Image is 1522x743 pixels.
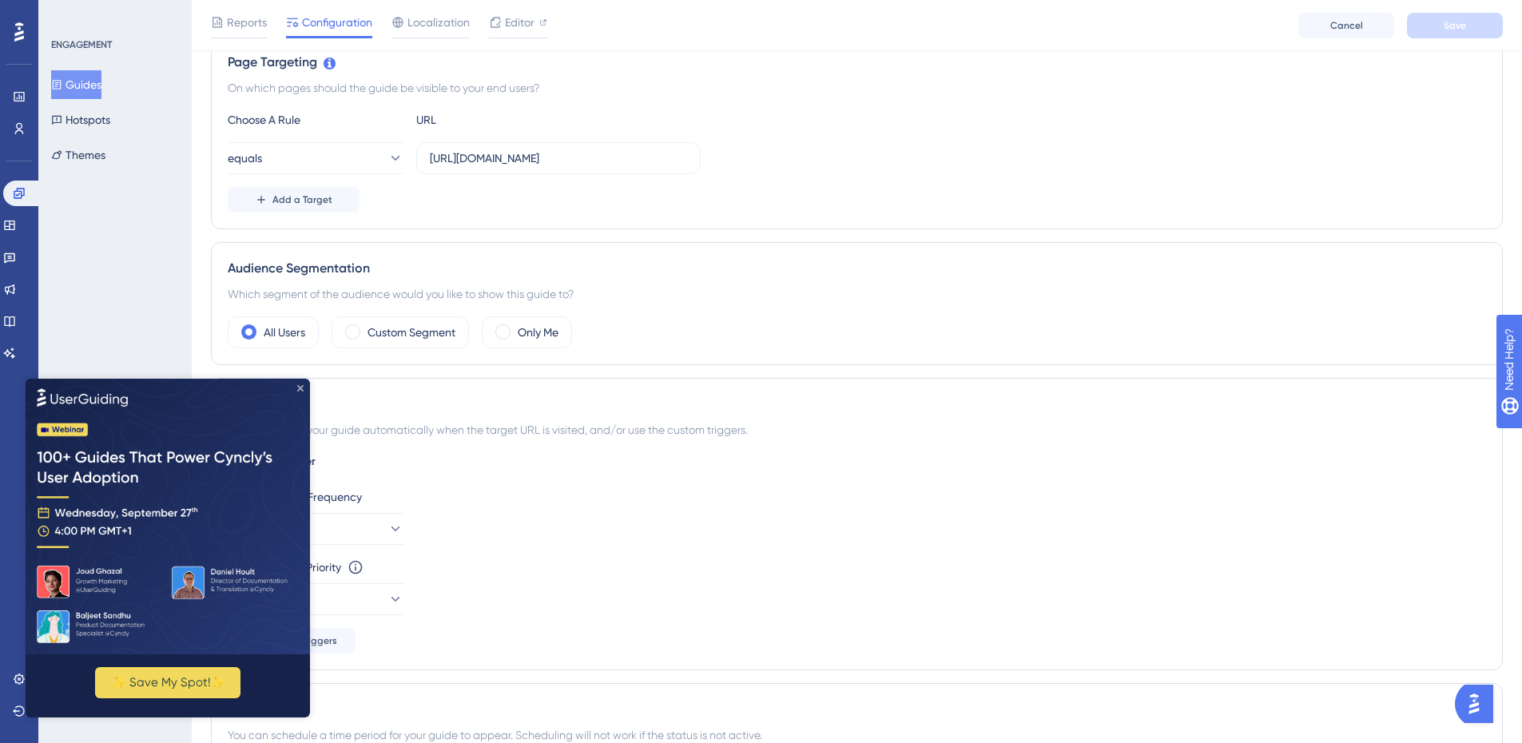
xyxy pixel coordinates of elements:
button: ✨ Save My Spot!✨ [70,288,215,320]
input: yourwebsite.com/path [430,149,687,167]
div: ENGAGEMENT [51,38,112,51]
div: Scheduling [228,700,1486,719]
label: Custom Segment [368,323,455,342]
div: URL [416,110,592,129]
iframe: UserGuiding AI Assistant Launcher [1455,680,1503,728]
button: Save [1407,13,1503,38]
div: Audience Segmentation [228,259,1486,278]
span: Cancel [1330,19,1363,32]
div: Close Preview [272,6,278,13]
div: Page Targeting [228,53,1486,72]
span: equals [228,149,262,168]
span: Save [1444,19,1466,32]
div: Trigger [228,395,1486,414]
label: All Users [264,323,305,342]
span: Configuration [302,13,372,32]
div: On which pages should the guide be visible to your end users? [228,78,1486,97]
span: Add a Target [272,193,332,206]
span: Need Help? [38,4,100,23]
button: Themes [51,141,105,169]
div: Which segment of the audience would you like to show this guide to? [228,284,1486,304]
span: Editor [505,13,534,32]
span: Reports [227,13,267,32]
button: Guides [51,70,101,99]
div: You can trigger your guide automatically when the target URL is visited, and/or use the custom tr... [228,420,1486,439]
button: Hotspots [51,105,110,134]
label: Only Me [518,323,558,342]
button: Medium [228,583,403,615]
div: Choose A Rule [228,110,403,129]
button: Cancel [1298,13,1394,38]
div: Set the Appear Frequency [228,487,1486,507]
span: Localization [407,13,470,32]
button: equals [228,142,403,174]
button: Only Once [228,513,403,545]
button: Add a Target [228,187,360,213]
